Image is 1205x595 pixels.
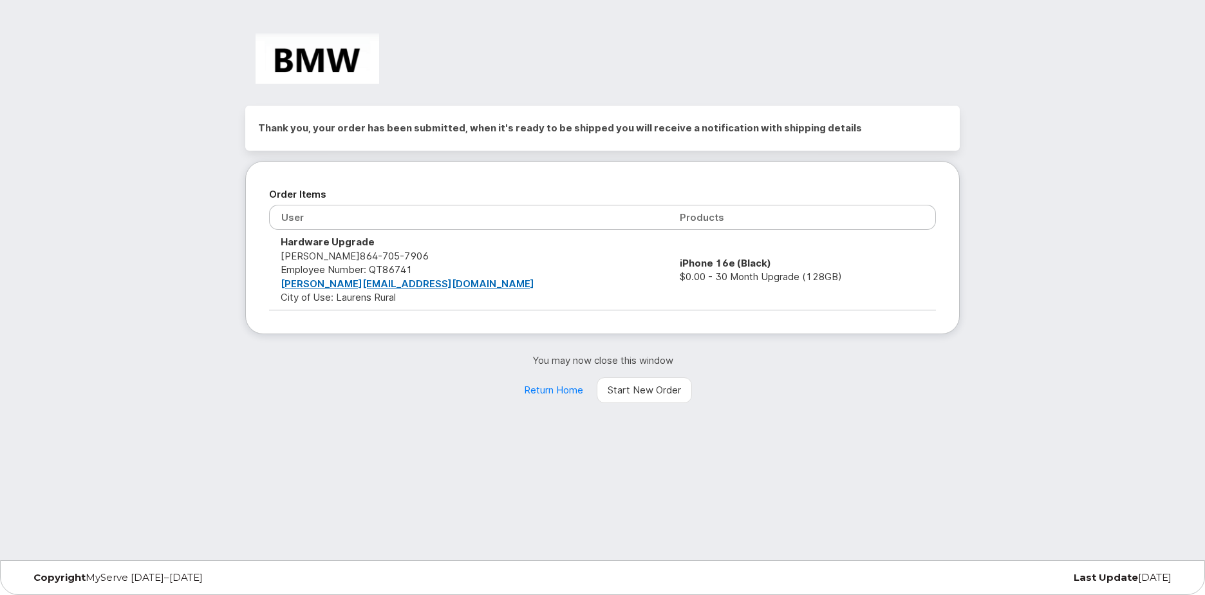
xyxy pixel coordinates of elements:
[668,230,936,310] td: $0.00 - 30 Month Upgrade (128GB)
[597,377,692,403] a: Start New Order
[269,230,668,310] td: [PERSON_NAME] City of Use: Laurens Rural
[796,572,1181,583] div: [DATE]
[33,571,86,583] strong: Copyright
[258,118,947,138] h2: Thank you, your order has been submitted, when it's ready to be shipped you will receive a notifi...
[360,250,429,262] span: 864
[513,377,594,403] a: Return Home
[269,205,668,230] th: User
[400,250,429,262] span: 7906
[378,250,400,262] span: 705
[269,185,936,204] h2: Order Items
[256,33,379,84] img: BMW Manufacturing Co LLC
[680,257,771,269] strong: iPhone 16e (Black)
[245,354,960,367] p: You may now close this window
[281,236,375,248] strong: Hardware Upgrade
[668,205,936,230] th: Products
[24,572,409,583] div: MyServe [DATE]–[DATE]
[281,263,413,276] span: Employee Number: QT86741
[281,278,534,290] a: [PERSON_NAME][EMAIL_ADDRESS][DOMAIN_NAME]
[1074,571,1138,583] strong: Last Update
